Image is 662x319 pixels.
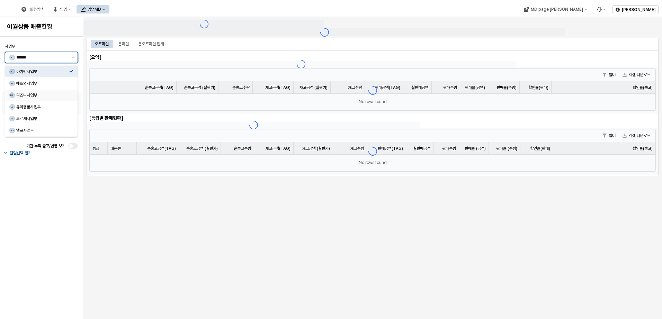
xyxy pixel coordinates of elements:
span: 사업부 [5,44,15,49]
span: A9 [10,116,15,121]
main: App Frame [83,17,662,319]
div: Menu item 6 [592,5,610,13]
span: A4 [10,81,15,86]
div: 온라인 [118,40,129,48]
div: 영업 [49,5,75,13]
div: 매장 검색 [28,7,43,12]
p: [PERSON_NAME] [622,7,655,12]
span: 기간 누적 출고/반품 보기 [26,144,65,148]
div: 유아용품사업부 [16,104,69,110]
span: DS [10,93,15,98]
div: 아가방사업부 [16,69,69,74]
div: 엘르사업부 [16,128,69,133]
div: 오프라인 [91,40,113,48]
div: MD page 이동 [519,5,591,13]
h4: 이월상품 매출현황 [7,23,63,30]
div: 영업MD [88,7,101,12]
div: 영업 [60,7,67,12]
div: 매장 검색 [17,5,47,13]
span: A3 [10,128,15,133]
div: 오르세사업부 [16,116,69,121]
div: 온오프라인 합계 [134,40,168,48]
button: 제안 사항 표시 [69,52,78,63]
span: A [10,104,15,109]
h6: [등급별 판매현황] [89,115,179,121]
div: 에뜨와사업부 [16,81,69,86]
div: 영업MD [77,5,109,13]
div: 오프라인 [95,40,109,48]
h6: [요약] [89,54,132,60]
div: MD page [PERSON_NAME] [530,7,583,12]
div: 온라인 [114,40,133,48]
div: 디즈니사업부 [16,92,69,98]
span: A1 [10,55,15,60]
div: 온오프라인 합계 [138,40,164,48]
p: 컬럼선택 열기 [10,150,32,156]
span: A1 [10,69,15,74]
